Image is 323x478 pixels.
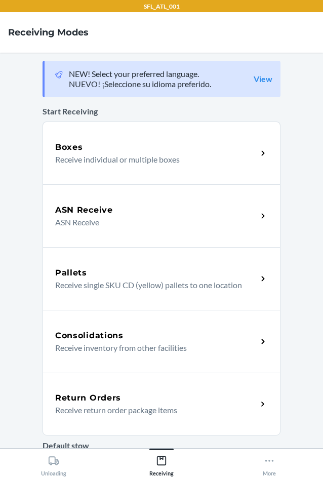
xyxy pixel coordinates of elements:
a: BoxesReceive individual or multiple boxes [43,122,280,184]
a: ConsolidationsReceive inventory from other facilities [43,310,280,373]
p: Default stow [43,440,280,452]
div: Unloading [41,451,66,476]
button: Receiving [108,449,216,476]
p: Receive return order package items [55,404,249,416]
p: NUEVO! ¡Seleccione su idioma preferido. [69,79,211,89]
div: Receiving [149,451,174,476]
div: More [263,451,276,476]
p: Start Receiving [43,105,280,117]
h5: Boxes [55,141,83,153]
p: NEW! Select your preferred language. [69,69,211,79]
p: Receive single SKU CD (yellow) pallets to one location [55,279,249,291]
h5: Consolidations [55,330,124,342]
h4: Receiving Modes [8,26,89,39]
h5: Return Orders [55,392,121,404]
a: ASN ReceiveASN Receive [43,184,280,247]
a: Return OrdersReceive return order package items [43,373,280,435]
h5: Pallets [55,267,87,279]
h5: ASN Receive [55,204,113,216]
p: Receive inventory from other facilities [55,342,249,354]
a: View [254,74,272,84]
p: SFL_ATL_001 [144,2,180,11]
a: PalletsReceive single SKU CD (yellow) pallets to one location [43,247,280,310]
p: Receive individual or multiple boxes [55,153,249,166]
button: More [215,449,323,476]
p: ASN Receive [55,216,249,228]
